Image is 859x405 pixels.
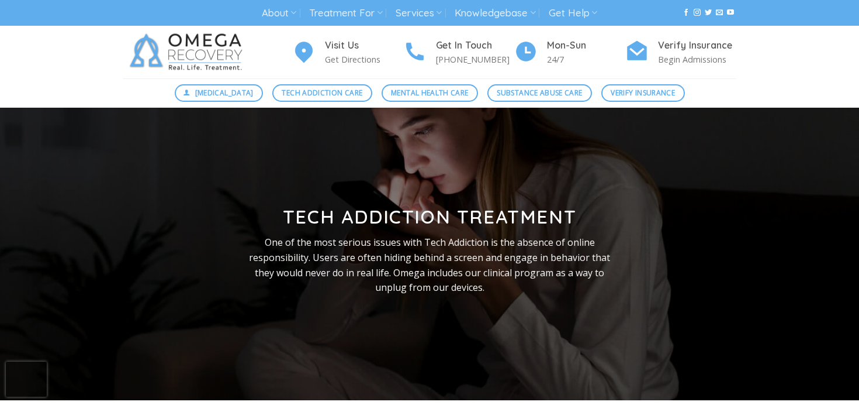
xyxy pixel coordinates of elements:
[382,84,478,102] a: Mental Health Care
[309,2,382,24] a: Treatment For
[455,2,535,24] a: Knowledgebase
[283,205,576,228] strong: Tech Addiction Treatment
[403,38,514,67] a: Get In Touch [PHONE_NUMBER]
[625,38,736,67] a: Verify Insurance Begin Admissions
[549,2,597,24] a: Get Help
[716,9,723,17] a: Send us an email
[325,53,403,66] p: Get Directions
[683,9,690,17] a: Follow on Facebook
[497,87,582,98] span: Substance Abuse Care
[705,9,712,17] a: Follow on Twitter
[694,9,701,17] a: Follow on Instagram
[123,26,254,78] img: Omega Recovery
[436,38,514,53] h4: Get In Touch
[487,84,592,102] a: Substance Abuse Care
[325,38,403,53] h4: Visit Us
[195,87,254,98] span: [MEDICAL_DATA]
[272,84,372,102] a: Tech Addiction Care
[601,84,685,102] a: Verify Insurance
[396,2,442,24] a: Services
[292,38,403,67] a: Visit Us Get Directions
[6,362,47,397] iframe: reCAPTCHA
[175,84,264,102] a: [MEDICAL_DATA]
[611,87,675,98] span: Verify Insurance
[658,53,736,66] p: Begin Admissions
[282,87,362,98] span: Tech Addiction Care
[658,38,736,53] h4: Verify Insurance
[547,53,625,66] p: 24/7
[240,235,619,295] p: One of the most serious issues with Tech Addiction is the absence of online responsibility. Users...
[727,9,734,17] a: Follow on YouTube
[262,2,296,24] a: About
[436,53,514,66] p: [PHONE_NUMBER]
[547,38,625,53] h4: Mon-Sun
[391,87,468,98] span: Mental Health Care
